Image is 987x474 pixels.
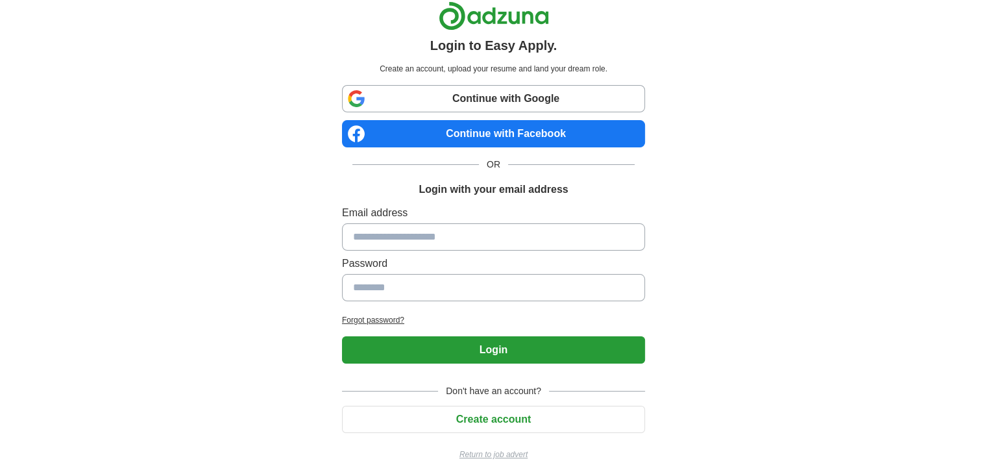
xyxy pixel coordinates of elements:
h1: Login with your email address [419,182,568,197]
a: Continue with Google [342,85,645,112]
span: OR [479,158,508,171]
a: Forgot password? [342,314,645,326]
a: Create account [342,414,645,425]
button: Login [342,336,645,364]
button: Create account [342,406,645,433]
label: Password [342,256,645,271]
img: Adzuna logo [439,1,549,31]
h1: Login to Easy Apply. [430,36,557,55]
a: Continue with Facebook [342,120,645,147]
label: Email address [342,205,645,221]
p: Create an account, upload your resume and land your dream role. [345,63,642,75]
span: Don't have an account? [438,384,549,398]
a: Return to job advert [342,449,645,460]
